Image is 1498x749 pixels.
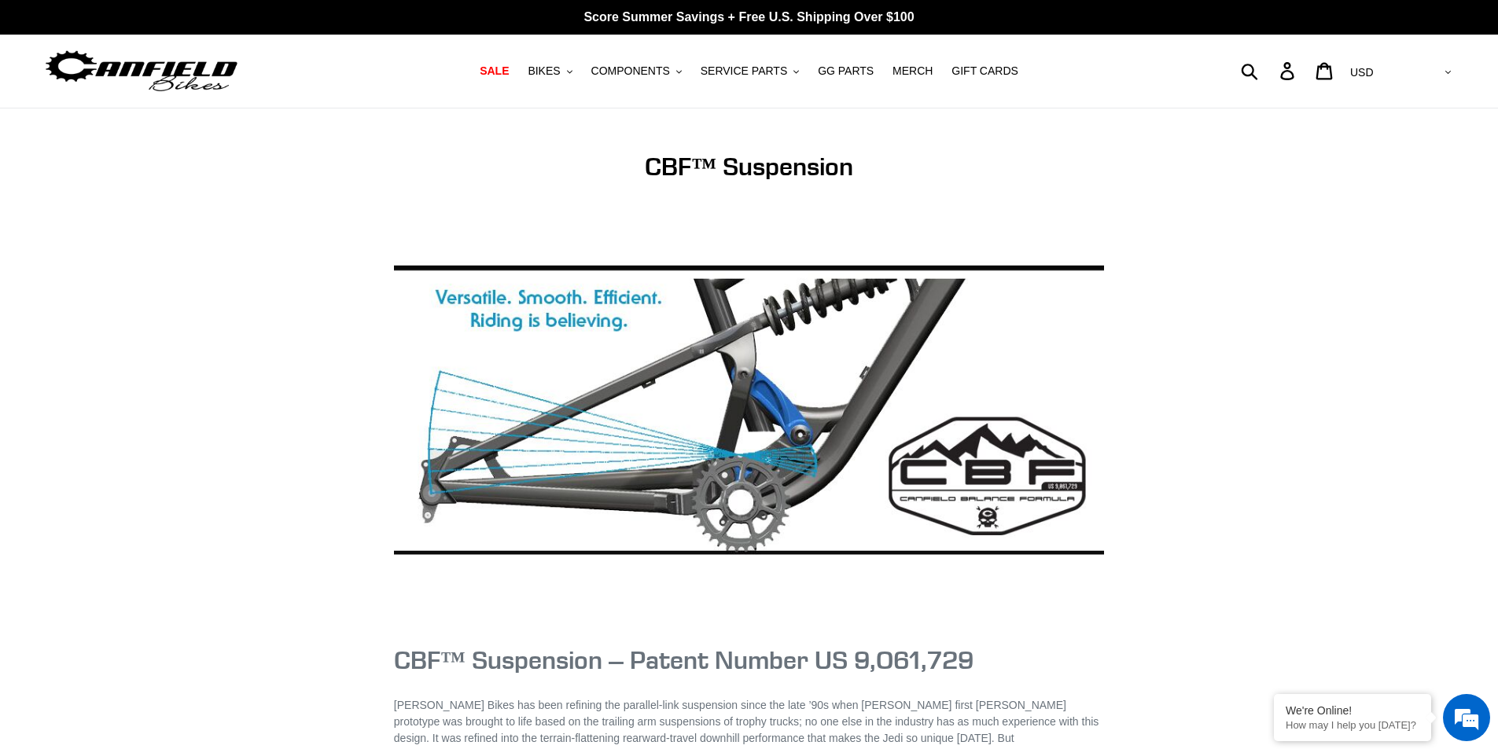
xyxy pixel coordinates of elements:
[528,64,560,78] span: BIKES
[1286,704,1419,717] div: We're Online!
[394,645,1104,675] h1: CBF™ Suspension – Patent Number US 9,O61,729
[591,64,670,78] span: COMPONENTS
[951,64,1018,78] span: GIFT CARDS
[701,64,787,78] span: SERVICE PARTS
[818,64,874,78] span: GG PARTS
[1250,53,1290,88] input: Search
[43,46,240,96] img: Canfield Bikes
[893,64,933,78] span: MERCH
[520,61,580,82] button: BIKES
[480,64,509,78] span: SALE
[885,61,940,82] a: MERCH
[394,152,1104,182] h1: CBF™ Suspension
[583,61,690,82] button: COMPONENTS
[810,61,882,82] a: GG PARTS
[693,61,807,82] button: SERVICE PARTS
[944,61,1026,82] a: GIFT CARDS
[1286,719,1419,731] p: How may I help you today?
[472,61,517,82] a: SALE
